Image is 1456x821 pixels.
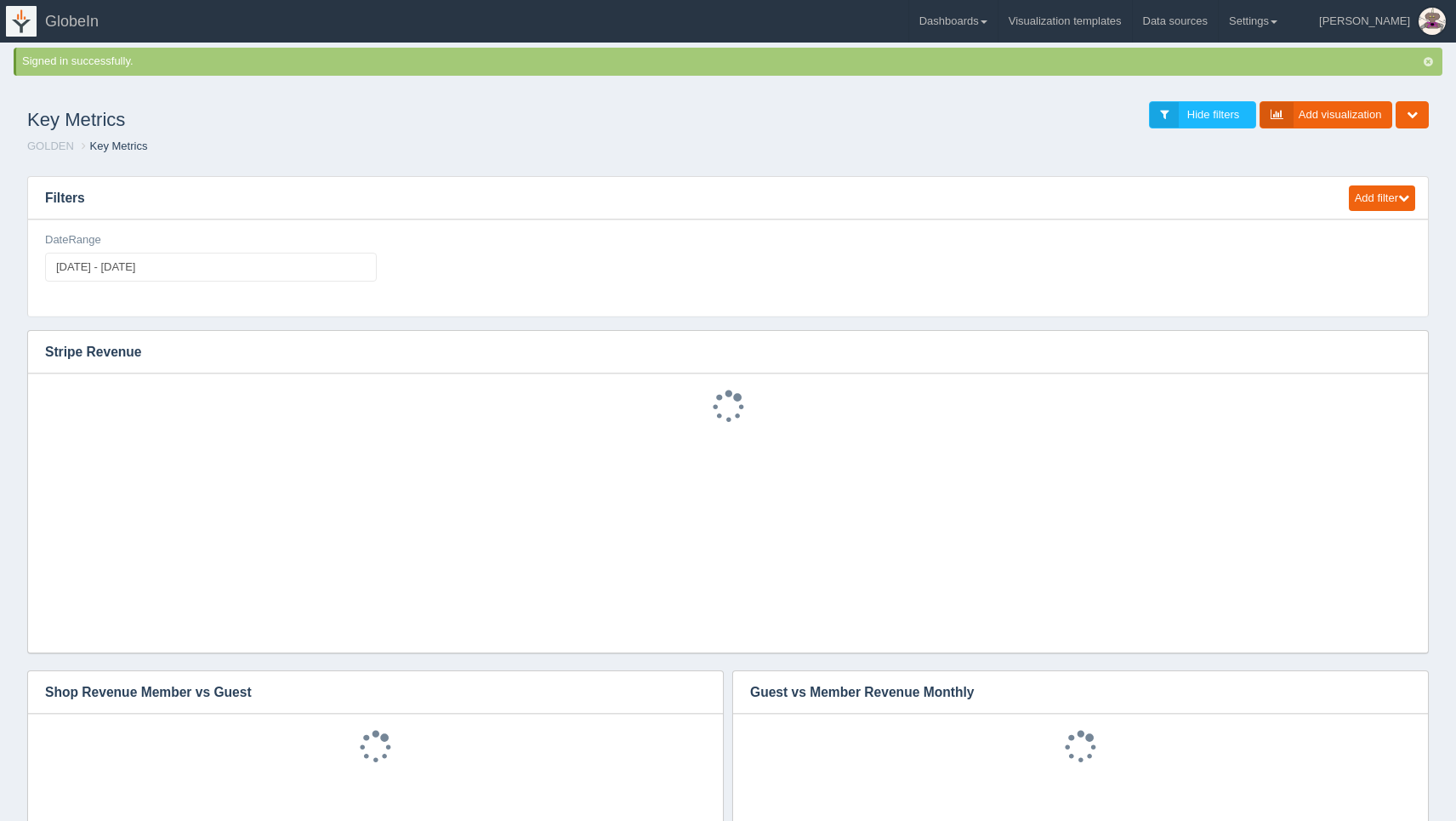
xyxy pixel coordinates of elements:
h3: Guest vs Member Revenue Monthly [733,671,1402,714]
button: Add filter [1349,185,1415,212]
a: Hide filters [1149,101,1256,129]
div: Signed in successfully. [22,54,1439,70]
h3: Shop Revenue Member vs Guest [28,671,697,714]
a: Add visualization [1260,101,1393,129]
a: GOLDEN [27,140,74,152]
h1: Key Metrics [27,101,728,139]
label: DateRange [45,232,101,248]
span: Hide filters [1187,108,1239,121]
img: Profile Picture [1419,8,1446,35]
div: [PERSON_NAME] [1319,4,1410,38]
img: logo-icon-white-65218e21b3e149ebeb43c0d521b2b0920224ca4d96276e4423216f8668933697.png [6,6,37,37]
h3: Filters [28,177,1333,220]
span: GlobeIn [45,13,99,30]
li: Key Metrics [77,139,148,155]
h3: Stripe Revenue [28,331,1402,373]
